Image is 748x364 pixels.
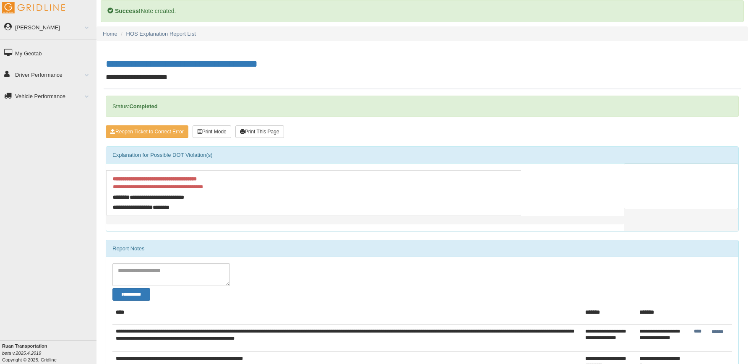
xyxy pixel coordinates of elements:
[106,96,739,117] div: Status:
[106,125,188,138] button: Reopen Ticket
[235,125,284,138] button: Print This Page
[2,2,65,13] img: Gridline
[2,351,41,356] i: beta v.2025.4.2019
[2,343,96,363] div: Copyright © 2025, Gridline
[103,31,117,37] a: Home
[115,8,141,14] b: Success!
[2,343,47,348] b: Ruan Transportation
[126,31,196,37] a: HOS Explanation Report List
[106,240,738,257] div: Report Notes
[193,125,231,138] button: Print Mode
[112,288,150,301] button: Change Filter Options
[129,103,157,109] strong: Completed
[106,147,738,164] div: Explanation for Possible DOT Violation(s)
